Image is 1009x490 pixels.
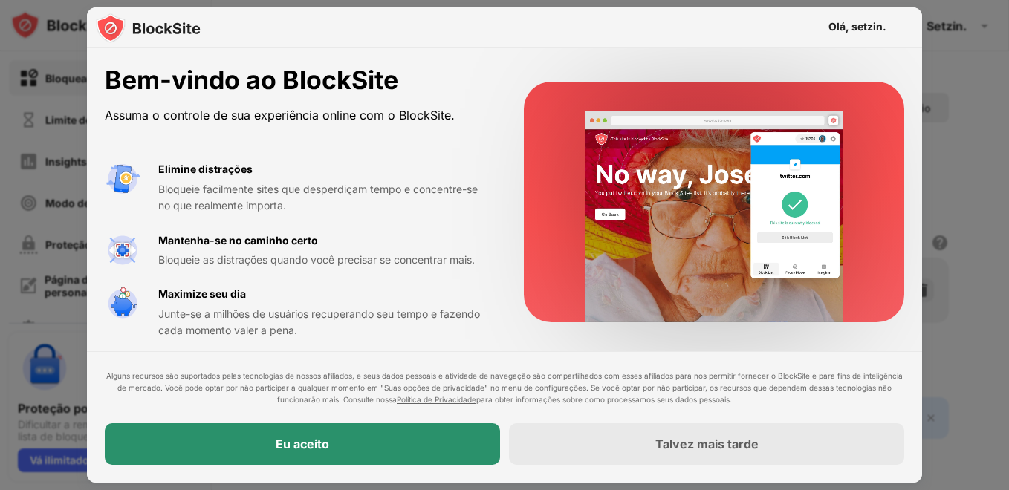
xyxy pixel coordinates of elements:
img: value-safe-time.svg [105,286,140,321]
div: Alguns recursos são suportados pelas tecnologias de nossos afiliados, e seus dados pessoais e ati... [105,370,904,405]
div: Bloqueie as distrações quando você precisar se concentrar mais. [158,252,488,268]
div: Elimine distrações [158,161,253,177]
div: Talvez mais tarde [655,437,759,451]
div: Assuma o controle de sua experiência online com o BlockSite. [105,105,488,126]
div: Junte-se a milhões de usuários recuperando seu tempo e fazendo cada momento valer a pena. [158,306,488,339]
div: Bem-vindo ao BlockSite [105,65,488,96]
div: Eu aceito [276,437,329,451]
div: Olá, setzin. [828,21,886,33]
div: Bloqueie facilmente sites que desperdiçam tempo e concentre-se no que realmente importa. [158,181,488,215]
img: value-focus.svg [105,232,140,268]
a: Política de Privacidade [397,395,476,404]
img: logo-blocksite.svg [96,13,201,43]
img: value-avoid-distractions.svg [105,161,140,197]
div: Maximize seu dia [158,286,246,302]
div: Mantenha-se no caminho certo [158,232,318,249]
